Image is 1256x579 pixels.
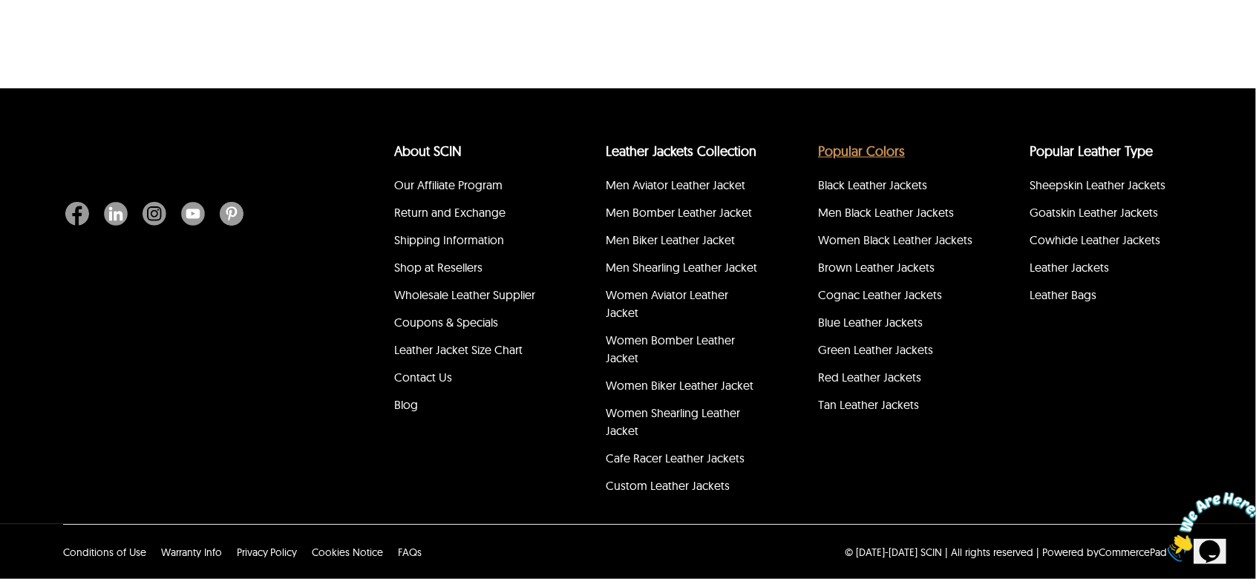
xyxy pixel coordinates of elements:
li: Men Shearling Leather Jacket [604,256,762,284]
li: Women Black Leather Jackets [816,229,974,256]
li: Women Shearling Leather Jacket [604,402,762,447]
li: Green Leather Jackets [816,338,974,366]
a: Men Biker Leather Jacket [606,232,736,247]
li: Cowhide Leather Jackets [1028,229,1186,256]
li: Tan Leather Jackets [816,393,974,421]
li: Brown Leather Jackets [816,256,974,284]
li: Wholesale Leather Supplier [392,284,550,311]
a: Sheepskin Leather Jackets [1030,177,1166,192]
img: Chat attention grabber [6,6,98,65]
p: © [DATE]-[DATE] SCIN | All rights reserved [845,545,1033,560]
a: Men Black Leather Jackets [818,205,954,220]
li: Shop at Resellers [392,256,550,284]
li: Blue Leather Jackets [816,311,974,338]
a: FAQs [399,546,422,559]
a: Cowhide Leather Jackets [1030,232,1161,247]
li: Men Biker Leather Jacket [604,229,762,256]
li: Return and Exchange [392,201,550,229]
div: Powered by [1042,545,1167,560]
a: popular leather jacket colors [818,143,905,160]
a: Men Aviator Leather Jacket [606,177,746,192]
a: Brown Leather Jackets [818,260,935,275]
a: Goatskin Leather Jackets [1030,205,1159,220]
img: Instagram [143,202,166,226]
a: Women Black Leather Jackets [818,232,972,247]
a: Women Aviator Leather Jacket [606,287,729,320]
a: Linkedin [97,202,135,226]
a: Coupons & Specials [394,315,498,330]
img: Youtube [181,202,205,226]
li: Men Aviator Leather Jacket [604,174,762,201]
a: Warranty Info [161,546,222,559]
a: Cafe Racer Leather Jackets [606,451,745,465]
a: Women Shearling Leather Jacket [606,405,741,438]
a: Men Bomber Leather Jacket [606,205,753,220]
li: Contact Us [392,366,550,393]
a: Leather Jacket Size Chart [394,342,523,357]
a: Leather Jackets [1030,260,1110,275]
a: Women Biker Leather Jacket [606,378,754,393]
li: Black Leather Jackets [816,174,974,201]
li: Men Black Leather Jackets [816,201,974,229]
li: Our Affiliate Program [392,174,550,201]
li: Women Biker Leather Jacket [604,374,762,402]
a: Conditions of Use [63,546,146,559]
a: Leather Bags [1030,287,1097,302]
li: Red Leather Jackets [816,366,974,393]
a: Leather Jackets Collection [606,143,757,160]
li: Leather Jacket Size Chart [392,338,550,366]
a: CommercePad [1099,546,1167,559]
a: About SCIN [394,143,462,160]
a: Blog [394,397,418,412]
a: Red Leather Jackets [818,370,921,385]
a: Green Leather Jackets [818,342,933,357]
a: Custom Leather Jackets [606,478,730,493]
a: Blue Leather Jackets [818,315,923,330]
li: Cognac Leather Jackets [816,284,974,311]
div: | [1036,545,1039,560]
a: Women Bomber Leather Jacket [606,333,736,365]
a: Return and Exchange [394,205,506,220]
a: Shop at Resellers [394,260,483,275]
a: Youtube [174,202,212,226]
a: Facebook [65,202,97,226]
li: Men Bomber Leather Jacket [604,201,762,229]
a: Men Shearling Leather Jacket [606,260,758,275]
a: Black Leather Jackets [818,177,927,192]
li: Sheepskin Leather Jackets [1028,174,1186,201]
img: Linkedin [104,202,128,226]
li: Blog [392,393,550,421]
a: Popular Leather Type [1030,143,1154,160]
li: Leather Bags [1028,284,1186,311]
a: Shipping Information [394,232,504,247]
li: Shipping Information [392,229,550,256]
a: Contact Us [394,370,452,385]
span: 1 [6,6,12,19]
a: Instagram [135,202,174,226]
li: Cafe Racer Leather Jackets [604,447,762,474]
li: Coupons & Specials [392,311,550,338]
li: Custom Leather Jackets [604,474,762,502]
a: Cognac Leather Jackets [818,287,942,302]
a: Tan Leather Jackets [818,397,919,412]
img: Facebook [65,202,89,226]
img: Pinterest [220,202,243,226]
a: Our Affiliate Program [394,177,503,192]
li: Goatskin Leather Jackets [1028,201,1186,229]
a: Privacy Policy [237,546,298,559]
a: Pinterest [212,202,243,226]
iframe: chat widget [1164,486,1256,557]
li: Women Bomber Leather Jacket [604,329,762,374]
a: Cookies Notice [313,546,384,559]
li: Leather Jackets [1028,256,1186,284]
li: Women Aviator Leather Jacket [604,284,762,329]
a: Wholesale Leather Supplier [394,287,535,302]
